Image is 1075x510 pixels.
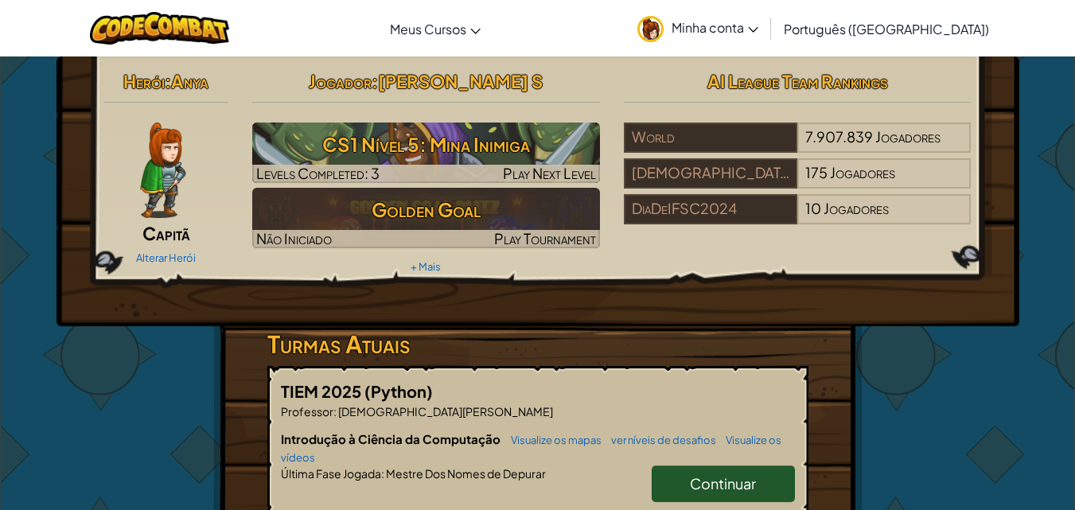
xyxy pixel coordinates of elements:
span: : [381,466,384,481]
a: Meus Cursos [382,7,489,50]
span: Jogadores [824,199,889,217]
span: AI League Team Rankings [707,70,888,92]
img: avatar [637,16,664,42]
a: Visualize os mapas [503,434,602,446]
span: Professor [281,404,333,419]
span: Play Next Level [503,164,596,182]
span: Jogadores [875,127,941,146]
h3: Turmas Atuais [267,326,808,362]
span: 175 [805,163,828,181]
div: World [624,123,797,153]
a: DiaDeIFSC202410Jogadores [624,209,972,228]
img: CodeCombat logo [90,12,229,45]
span: Jogador [309,70,372,92]
span: Levels Completed: 3 [256,164,380,182]
a: World7.907.839Jogadores [624,138,972,156]
a: Minha conta [629,3,766,53]
a: Alterar Herói [136,251,196,264]
span: Continuar [690,474,756,492]
span: : [372,70,378,92]
span: Não Iniciado [256,229,332,247]
span: Português ([GEOGRAPHIC_DATA]) [784,21,989,37]
h3: Golden Goal [252,192,600,228]
span: Anya [171,70,208,92]
span: 7.907.839 [805,127,873,146]
span: Última Fase Jogada [281,466,381,481]
img: Golden Goal [252,188,600,248]
span: (Python) [364,381,433,401]
a: [DEMOGRAPHIC_DATA][PERSON_NAME]175Jogadores [624,173,972,192]
span: Play Tournament [494,229,596,247]
a: + Mais [411,260,441,273]
div: DiaDeIFSC2024 [624,194,797,224]
div: [DEMOGRAPHIC_DATA][PERSON_NAME] [624,158,797,189]
span: Jogadores [830,163,895,181]
a: Golden GoalNão IniciadoPlay Tournament [252,188,600,248]
span: Mestre Dos Nomes de Depurar [384,466,546,481]
span: Capitã [142,222,190,244]
span: Meus Cursos [390,21,466,37]
span: Minha conta [672,19,758,36]
a: Português ([GEOGRAPHIC_DATA]) [776,7,997,50]
h3: CS1 Nível 5: Mina Inimiga [252,127,600,162]
span: : [165,70,171,92]
a: Play Next Level [252,123,600,183]
span: [PERSON_NAME] S [378,70,543,92]
span: Introdução à Ciência da Computação [281,431,503,446]
span: [DEMOGRAPHIC_DATA][PERSON_NAME] [337,404,553,419]
img: captain-pose.png [140,123,185,218]
span: : [333,404,337,419]
span: TIEM 2025 [281,381,364,401]
a: ver níveis de desafios [603,434,716,446]
span: Herói [123,70,165,92]
span: 10 [805,199,821,217]
img: CS1 Nível 5: Mina Inimiga [252,123,600,183]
